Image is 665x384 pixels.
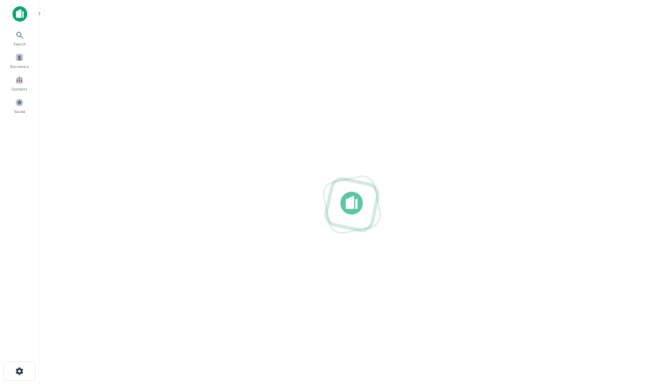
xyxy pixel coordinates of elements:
span: Saved [14,108,25,115]
a: Contacts [2,73,37,94]
a: Borrowers [2,50,37,71]
a: Search [2,28,37,49]
span: Search [13,41,26,47]
img: capitalize-icon.png [12,6,27,22]
span: Contacts [12,86,27,92]
iframe: Chat Widget [626,322,665,359]
a: Saved [2,95,37,116]
span: Borrowers [10,63,29,70]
